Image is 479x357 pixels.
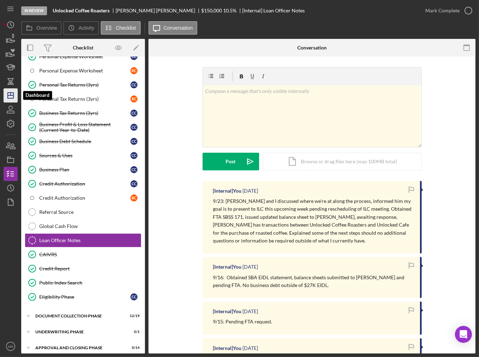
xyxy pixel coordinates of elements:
[223,8,236,13] div: 10.5 %
[213,318,273,326] p: 9/15: Pending FTA request.
[39,167,130,172] div: Business Plan
[297,45,327,51] div: Conversation
[35,346,122,350] div: Approval and Closing Phase
[39,209,141,215] div: Referral Source
[35,330,122,334] div: Underwriting Phase
[39,96,130,102] div: Personal Tax Returns (3yrs)
[39,280,141,286] div: Public Index Search
[78,25,94,31] label: Activity
[53,8,110,13] b: Unlocked Coffee Roasters
[455,326,472,343] div: Open Intercom Messenger
[39,181,130,187] div: Credit Authorization
[130,166,138,173] div: C C
[130,67,138,74] div: R C
[39,110,130,116] div: Business Tax Returns (3yrs)
[130,81,138,88] div: C C
[25,177,141,191] a: Credit AuthorizationCC
[201,7,222,13] span: $150,000
[130,194,138,201] div: R C
[63,21,99,35] button: Activity
[39,266,141,271] div: Credit Report
[35,314,122,318] div: Document Collection Phase
[164,25,193,31] label: Conversation
[425,4,460,18] div: Mark Complete
[130,138,138,145] div: C C
[127,346,140,350] div: 0 / 14
[39,153,130,158] div: Sources & Uses
[130,180,138,187] div: C C
[39,82,130,88] div: Personal Tax Returns (3yrs)
[213,197,413,245] p: 9/23: [PERSON_NAME] and I discussed where we're at along the process, informed him my goal is to ...
[25,49,141,64] a: Personal Expense WorksheetCC
[36,25,57,31] label: Overview
[116,8,201,13] div: [PERSON_NAME] [PERSON_NAME]
[8,345,13,349] text: MR
[25,64,141,78] a: Personal Expense WorksheetRC
[25,120,141,134] a: Business Profit & Loss Statement (Current Year-to-Date)CC
[213,345,242,351] div: [Internal] You
[25,78,141,92] a: Personal Tax Returns (3yrs)CC
[127,314,140,318] div: 12 / 19
[130,110,138,117] div: C C
[39,54,130,59] div: Personal Expense Worksheet
[213,188,242,194] div: [Internal] You
[243,8,305,13] div: [Internal] Loan Officer Notes
[226,153,236,170] div: Post
[101,21,141,35] button: Checklist
[25,134,141,148] a: Business Debt ScheduleCC
[25,191,141,205] a: Credit AuthorizationRC
[243,188,258,194] time: 2025-09-23 16:53
[116,25,136,31] label: Checklist
[25,233,141,247] a: Loan Officer Notes
[39,195,130,201] div: Credit Authorization
[39,68,130,74] div: Personal Expense Worksheet
[130,95,138,103] div: R C
[21,21,62,35] button: Overview
[25,92,141,106] a: Personal Tax Returns (3yrs)RC
[130,293,138,300] div: C C
[25,276,141,290] a: Public Index Search
[25,205,141,219] a: Referral Source
[203,153,259,170] button: Post
[25,290,141,304] a: Eligibility PhaseCC
[25,247,141,262] a: CAIVRS
[213,309,242,314] div: [Internal] You
[21,6,47,15] div: In Review
[130,124,138,131] div: C C
[39,122,130,133] div: Business Profit & Loss Statement (Current Year-to-Date)
[213,274,413,289] p: 9/16: Obtained SBA EIDL statement, balance sheets submitted to [PERSON_NAME] and pending FTA. No ...
[130,53,138,60] div: C C
[39,252,141,257] div: CAIVRS
[73,45,93,51] div: Checklist
[243,264,258,270] time: 2025-09-16 14:19
[213,264,242,270] div: [Internal] You
[4,339,18,353] button: MR
[39,139,130,144] div: Business Debt Schedule
[25,106,141,120] a: Business Tax Returns (3yrs)CC
[243,309,258,314] time: 2025-09-15 19:07
[25,219,141,233] a: Global Cash Flow
[25,148,141,163] a: Sources & UsesCC
[25,262,141,276] a: Credit Report
[127,330,140,334] div: 0 / 1
[25,163,141,177] a: Business PlanCC
[39,294,130,300] div: Eligibility Phase
[130,152,138,159] div: C C
[418,4,475,18] button: Mark Complete
[148,21,198,35] button: Conversation
[39,223,141,229] div: Global Cash Flow
[243,345,258,351] time: 2025-09-02 18:47
[39,238,141,243] div: Loan Officer Notes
